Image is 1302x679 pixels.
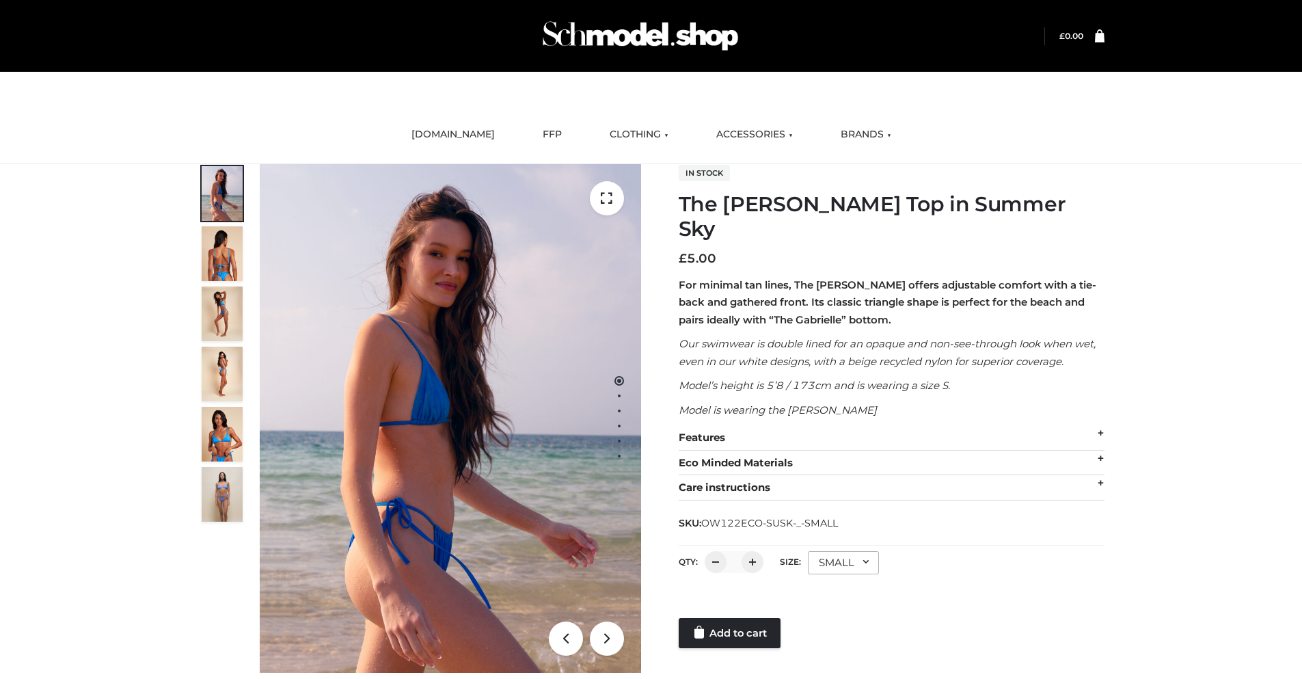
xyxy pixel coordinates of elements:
[679,475,1104,501] div: Care instructions
[679,165,730,181] span: In stock
[1059,31,1083,41] a: £0.00
[679,192,1104,241] h1: The [PERSON_NAME] Top in Summer Sky
[679,379,950,392] em: Model’s height is 5’8 / 173cm and is wearing a size S.
[202,166,243,221] img: 1.Alex-top_SS-1_4464b1e7-c2c9-4e4b-a62c-58381cd673c0-1.jpg
[202,467,243,522] img: SSVC.jpg
[780,557,801,567] label: Size:
[679,618,781,648] a: Add to cart
[202,347,243,401] img: 3.Alex-top_CN-1-1-2.jpg
[538,9,743,63] img: Schmodel Admin 964
[202,287,243,341] img: 4.Alex-top_CN-1-1-2.jpg
[401,120,505,150] a: [DOMAIN_NAME]
[532,120,572,150] a: FFP
[679,451,1104,476] div: Eco Minded Materials
[1059,31,1083,41] bdi: 0.00
[679,425,1104,451] div: Features
[679,278,1096,326] strong: For minimal tan lines, The [PERSON_NAME] offers adjustable comfort with a tie-back and gathered f...
[599,120,679,150] a: CLOTHING
[830,120,901,150] a: BRANDS
[202,226,243,281] img: 5.Alex-top_CN-1-1_1-1.jpg
[679,337,1096,368] em: Our swimwear is double lined for an opaque and non-see-through look when wet, even in our white d...
[679,251,687,266] span: £
[679,515,839,531] span: SKU:
[1059,31,1065,41] span: £
[679,557,698,567] label: QTY:
[808,551,879,574] div: SMALL
[701,517,838,529] span: OW122ECO-SUSK-_-SMALL
[679,403,877,416] em: Model is wearing the [PERSON_NAME]
[679,251,716,266] bdi: 5.00
[260,164,641,673] img: 1.Alex-top_SS-1_4464b1e7-c2c9-4e4b-a62c-58381cd673c0 (1)
[202,407,243,462] img: 2.Alex-top_CN-1-1-2.jpg
[706,120,803,150] a: ACCESSORIES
